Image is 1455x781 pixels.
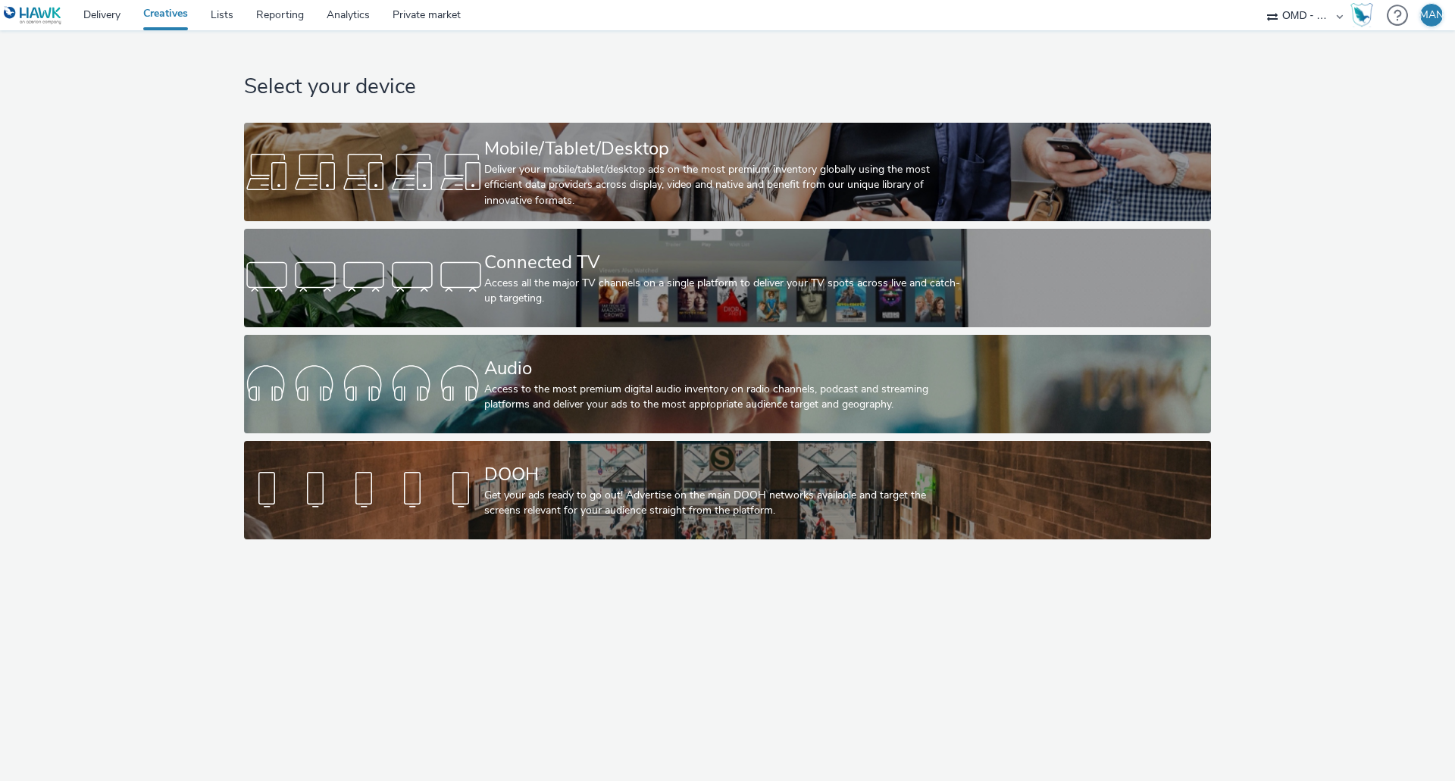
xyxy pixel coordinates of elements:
a: Hawk Academy [1350,3,1379,27]
div: Deliver your mobile/tablet/desktop ads on the most premium inventory globally using the most effi... [484,162,965,208]
div: MAN [1419,4,1444,27]
img: undefined Logo [4,6,62,25]
div: Mobile/Tablet/Desktop [484,136,965,162]
div: DOOH [484,461,965,488]
img: Hawk Academy [1350,3,1373,27]
div: Access to the most premium digital audio inventory on radio channels, podcast and streaming platf... [484,382,965,413]
a: Connected TVAccess all the major TV channels on a single platform to deliver your TV spots across... [244,229,1210,327]
a: Mobile/Tablet/DesktopDeliver your mobile/tablet/desktop ads on the most premium inventory globall... [244,123,1210,221]
div: Connected TV [484,249,965,276]
h1: Select your device [244,73,1210,102]
a: DOOHGet your ads ready to go out! Advertise on the main DOOH networks available and target the sc... [244,441,1210,539]
a: AudioAccess to the most premium digital audio inventory on radio channels, podcast and streaming ... [244,335,1210,433]
div: Audio [484,355,965,382]
div: Access all the major TV channels on a single platform to deliver your TV spots across live and ca... [484,276,965,307]
div: Get your ads ready to go out! Advertise on the main DOOH networks available and target the screen... [484,488,965,519]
